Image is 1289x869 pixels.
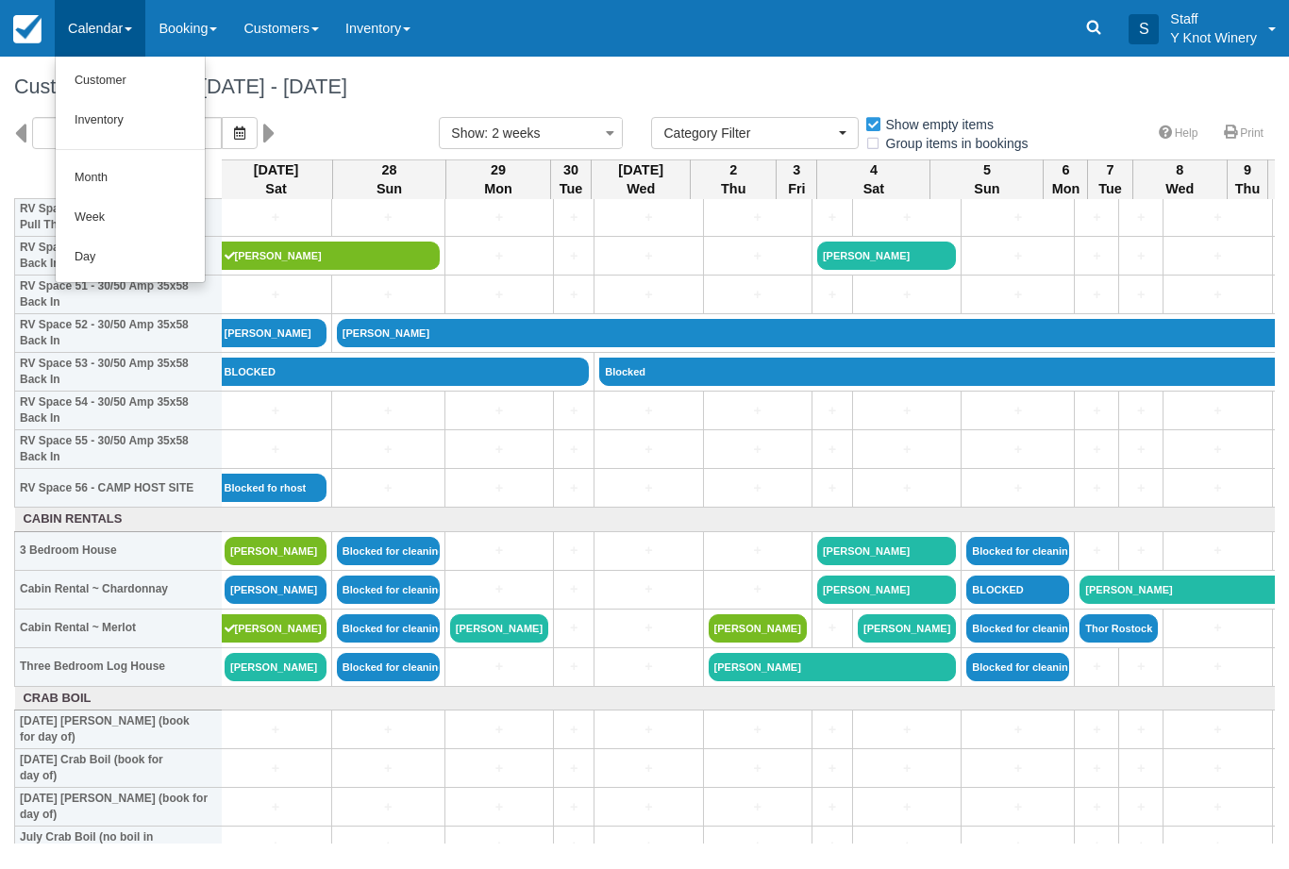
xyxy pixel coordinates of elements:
[56,61,205,101] a: Customer
[55,57,206,283] ul: Calendar
[56,238,205,277] a: Day
[56,198,205,238] a: Week
[56,101,205,141] a: Inventory
[56,159,205,198] a: Month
